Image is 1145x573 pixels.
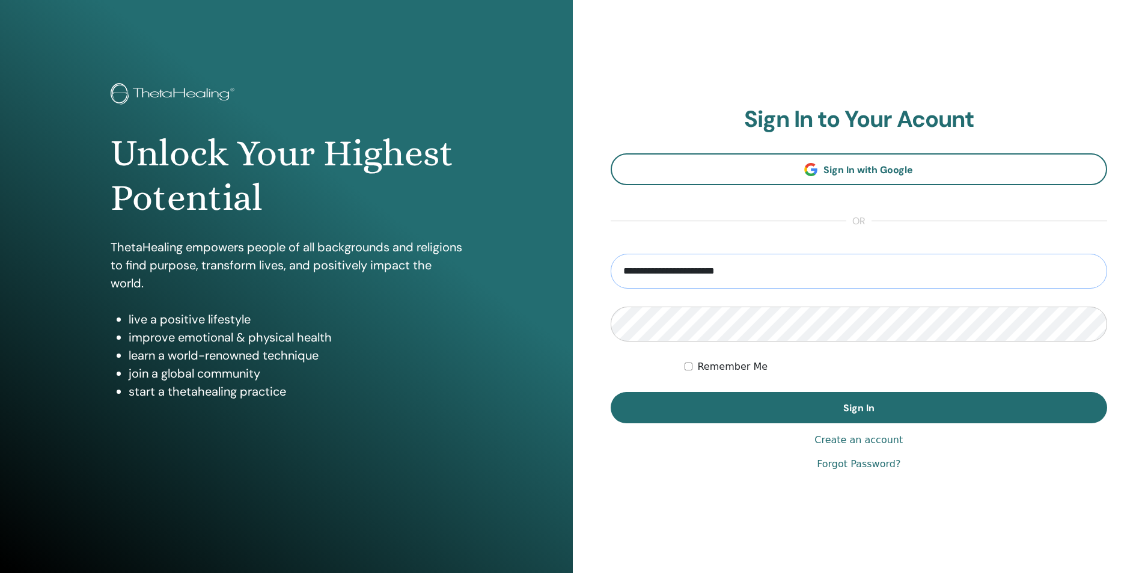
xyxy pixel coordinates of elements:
[611,153,1108,185] a: Sign In with Google
[111,238,462,292] p: ThetaHealing empowers people of all backgrounds and religions to find purpose, transform lives, a...
[814,433,903,447] a: Create an account
[129,328,462,346] li: improve emotional & physical health
[611,392,1108,423] button: Sign In
[817,457,900,471] a: Forgot Password?
[129,346,462,364] li: learn a world-renowned technique
[611,106,1108,133] h2: Sign In to Your Acount
[846,214,872,228] span: or
[685,360,1107,374] div: Keep me authenticated indefinitely or until I manually logout
[129,310,462,328] li: live a positive lifestyle
[129,364,462,382] li: join a global community
[843,402,875,414] span: Sign In
[697,360,768,374] label: Remember Me
[823,164,913,176] span: Sign In with Google
[111,131,462,221] h1: Unlock Your Highest Potential
[129,382,462,400] li: start a thetahealing practice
